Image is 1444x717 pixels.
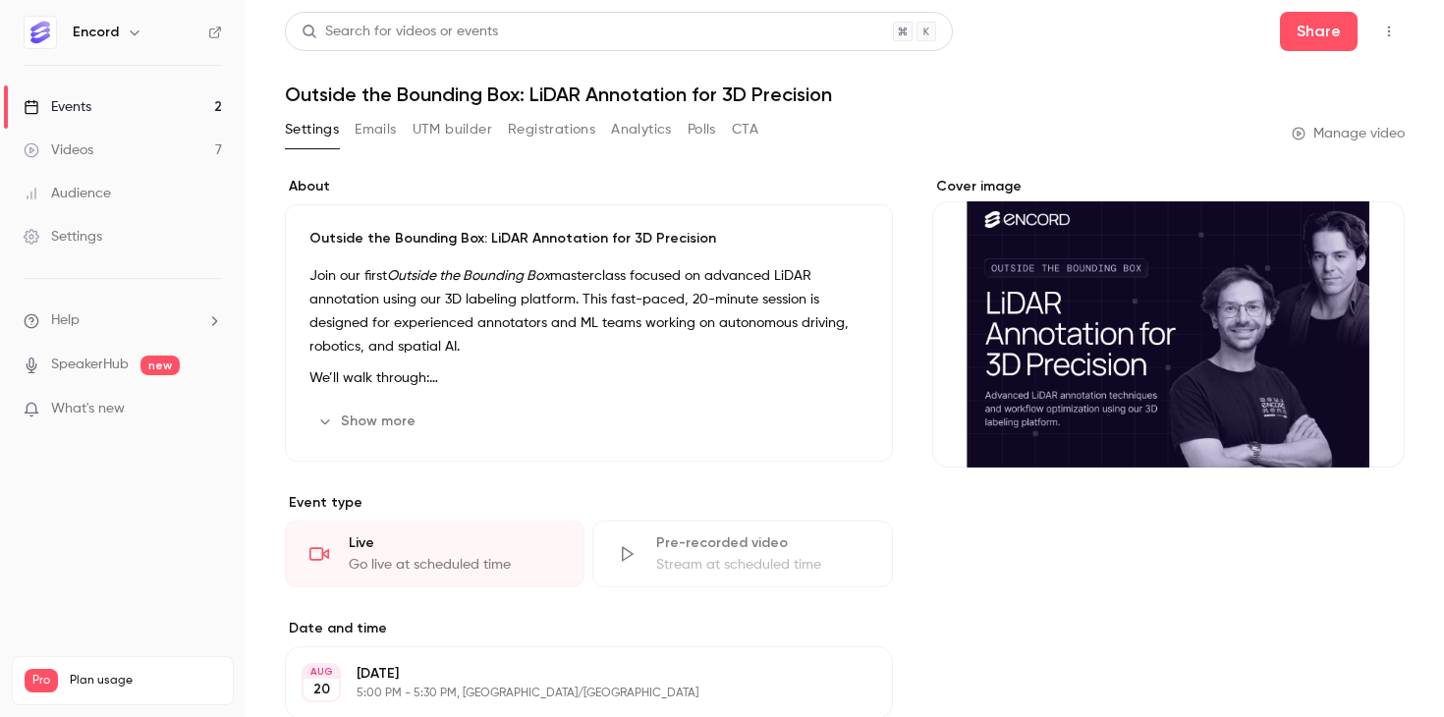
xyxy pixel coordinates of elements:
a: Manage video [1292,124,1405,143]
div: LiveGo live at scheduled time [285,521,584,587]
p: 20 [313,680,330,699]
h1: Outside the Bounding Box: LiDAR Annotation for 3D Precision [285,83,1405,106]
p: 5:00 PM - 5:30 PM, [GEOGRAPHIC_DATA]/[GEOGRAPHIC_DATA] [357,686,789,701]
div: Search for videos or events [302,22,498,42]
button: CTA [732,114,758,145]
button: Analytics [611,114,672,145]
span: Pro [25,669,58,692]
p: Outside the Bounding Box: LiDAR Annotation for 3D Precision [309,229,868,248]
p: Event type [285,493,893,513]
div: Live [349,533,560,553]
div: Events [24,97,91,117]
div: Stream at scheduled time [656,555,867,575]
label: Date and time [285,619,893,638]
button: Settings [285,114,339,145]
button: Polls [688,114,716,145]
h6: Encord [73,23,119,42]
label: Cover image [932,177,1405,196]
div: Audience [24,184,111,203]
button: Registrations [508,114,595,145]
button: UTM builder [413,114,492,145]
a: SpeakerHub [51,355,129,375]
div: AUG [304,665,339,679]
button: Emails [355,114,396,145]
div: Videos [24,140,93,160]
p: We’ll walk through: [309,366,868,390]
label: About [285,177,893,196]
button: Show more [309,406,427,437]
span: Plan usage [70,673,221,689]
img: Encord [25,17,56,48]
li: help-dropdown-opener [24,310,222,331]
button: Share [1280,12,1358,51]
p: [DATE] [357,664,789,684]
div: Pre-recorded video [656,533,867,553]
span: Help [51,310,80,331]
section: Cover image [932,177,1405,468]
em: Outside the Bounding Box [387,269,550,283]
div: Go live at scheduled time [349,555,560,575]
div: Pre-recorded videoStream at scheduled time [592,521,892,587]
p: Join our first masterclass focused on advanced LiDAR annotation using our 3D labeling platform. T... [309,264,868,358]
span: What's new [51,399,125,419]
div: Settings [24,227,102,247]
span: new [140,356,180,375]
